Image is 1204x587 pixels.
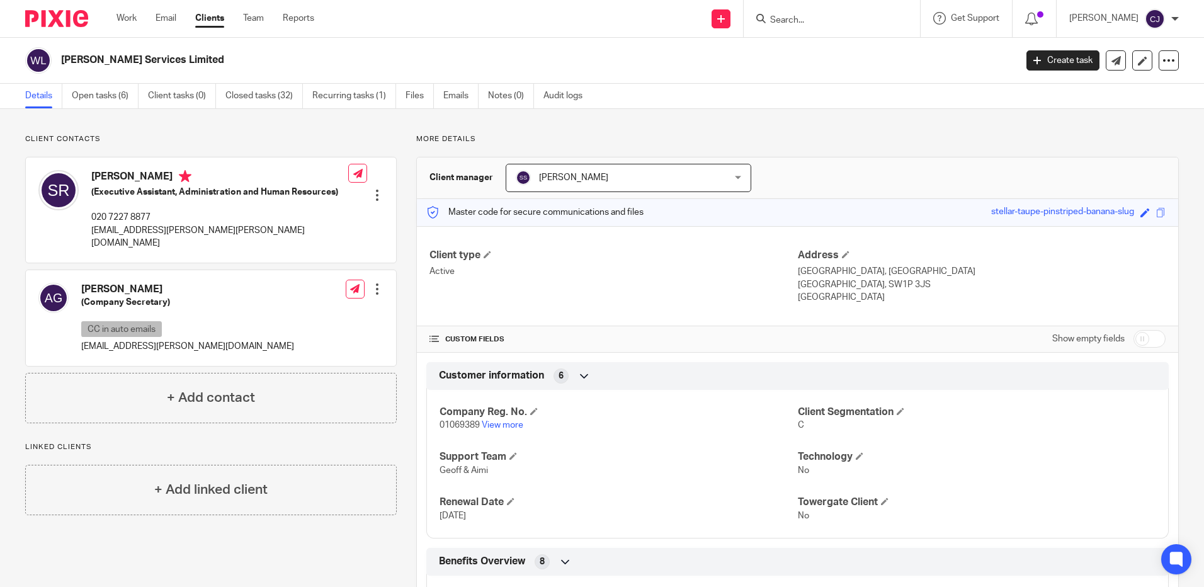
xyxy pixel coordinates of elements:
[539,173,608,182] span: [PERSON_NAME]
[798,265,1166,278] p: [GEOGRAPHIC_DATA], [GEOGRAPHIC_DATA]
[429,171,493,184] h3: Client manager
[429,265,797,278] p: Active
[25,10,88,27] img: Pixie
[243,12,264,25] a: Team
[440,496,797,509] h4: Renewal Date
[440,421,480,430] span: 01069389
[167,388,255,407] h4: + Add contact
[798,421,804,430] span: C
[991,205,1134,220] div: stellar-taupe-pinstriped-banana-slug
[559,370,564,382] span: 6
[179,170,191,183] i: Primary
[516,170,531,185] img: svg%3E
[798,511,809,520] span: No
[1026,50,1099,71] a: Create task
[798,278,1166,291] p: [GEOGRAPHIC_DATA], SW1P 3JS
[798,291,1166,304] p: [GEOGRAPHIC_DATA]
[426,206,644,219] p: Master code for secure communications and files
[406,84,434,108] a: Files
[72,84,139,108] a: Open tasks (6)
[91,211,348,224] p: 020 7227 8877
[1145,9,1165,29] img: svg%3E
[38,283,69,313] img: svg%3E
[81,321,162,337] p: CC in auto emails
[81,296,294,309] h5: (Company Secretary)
[25,84,62,108] a: Details
[482,421,523,430] a: View more
[798,450,1156,464] h4: Technology
[951,14,999,23] span: Get Support
[25,47,52,74] img: svg%3E
[154,480,268,499] h4: + Add linked client
[429,334,797,345] h4: CUSTOM FIELDS
[283,12,314,25] a: Reports
[798,249,1166,262] h4: Address
[225,84,303,108] a: Closed tasks (32)
[81,340,294,353] p: [EMAIL_ADDRESS][PERSON_NAME][DOMAIN_NAME]
[1069,12,1139,25] p: [PERSON_NAME]
[440,511,466,520] span: [DATE]
[429,249,797,262] h4: Client type
[195,12,224,25] a: Clients
[543,84,592,108] a: Audit logs
[440,406,797,419] h4: Company Reg. No.
[25,442,397,452] p: Linked clients
[91,224,348,250] p: [EMAIL_ADDRESS][PERSON_NAME][PERSON_NAME][DOMAIN_NAME]
[439,555,525,568] span: Benefits Overview
[540,556,545,568] span: 8
[488,84,534,108] a: Notes (0)
[312,84,396,108] a: Recurring tasks (1)
[61,54,818,67] h2: [PERSON_NAME] Services Limited
[91,170,348,186] h4: [PERSON_NAME]
[1052,333,1125,345] label: Show empty fields
[156,12,176,25] a: Email
[440,450,797,464] h4: Support Team
[38,170,79,210] img: svg%3E
[25,134,397,144] p: Client contacts
[439,369,544,382] span: Customer information
[148,84,216,108] a: Client tasks (0)
[798,466,809,475] span: No
[769,15,882,26] input: Search
[416,134,1179,144] p: More details
[798,496,1156,509] h4: Towergate Client
[440,466,488,475] span: Geoff & Aimi
[443,84,479,108] a: Emails
[116,12,137,25] a: Work
[798,406,1156,419] h4: Client Segmentation
[91,186,348,198] h5: (Executive Assistant, Administration and Human Resources)
[81,283,294,296] h4: [PERSON_NAME]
